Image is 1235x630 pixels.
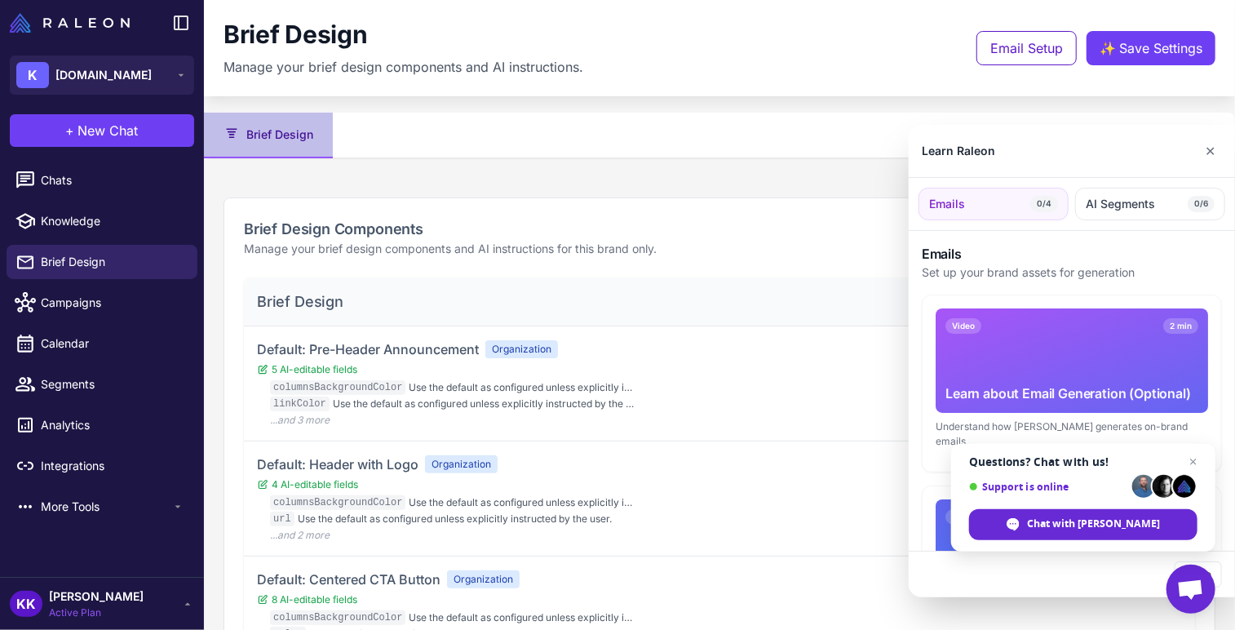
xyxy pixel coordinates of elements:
span: Video [945,318,981,334]
span: 0/6 [1188,196,1215,212]
span: Support is online [969,481,1127,493]
div: Open chat [1166,565,1215,614]
span: Video [945,509,981,525]
span: Questions? Chat with us! [969,455,1197,468]
div: Learn about Email Generation (Optional) [945,384,1198,403]
div: Chat with Raleon [969,509,1197,540]
h3: Emails [922,244,1222,264]
span: AI Segments [1086,195,1155,213]
button: Close [1175,561,1222,588]
button: AI Segments0/6 [1075,188,1225,220]
div: Understand how [PERSON_NAME] generates on-brand emails [936,419,1208,449]
span: Emails [929,195,965,213]
p: Set up your brand assets for generation [922,264,1222,282]
span: Close chat [1184,452,1203,472]
span: 2 min [1163,318,1198,334]
button: Emails0/4 [919,188,1069,220]
button: Close [1198,135,1222,167]
div: Learn Raleon [922,142,995,160]
span: Chat with [PERSON_NAME] [1027,517,1160,531]
span: 0/4 [1030,196,1058,212]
